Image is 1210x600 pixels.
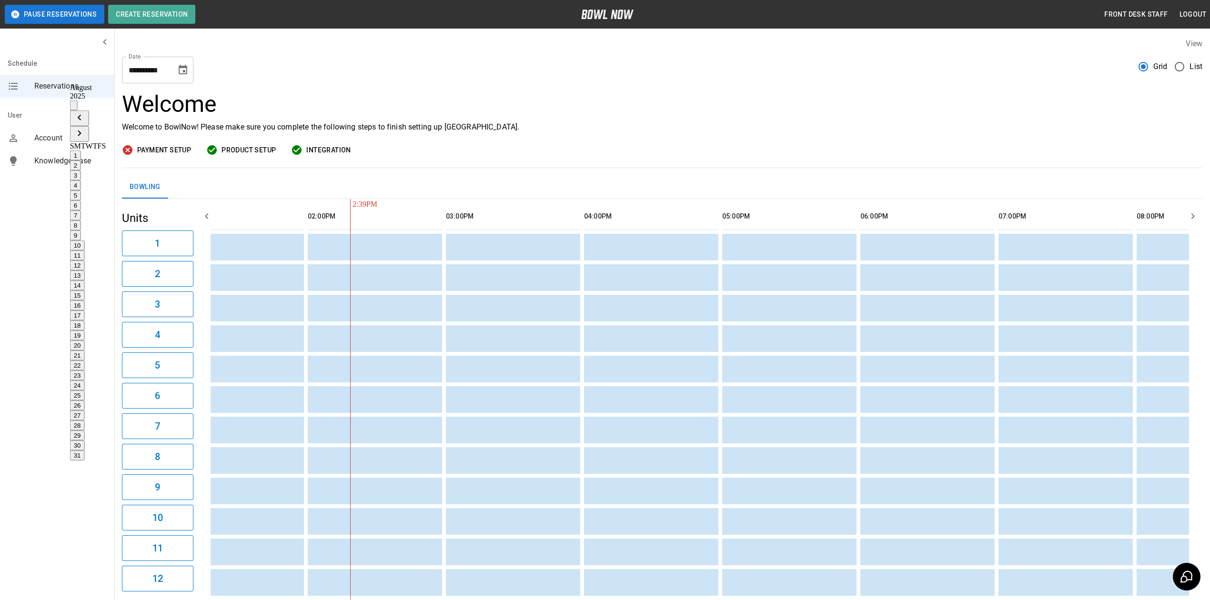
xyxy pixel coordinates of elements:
button: Aug 14, 2025 [70,280,85,290]
button: Aug 4, 2025 [70,180,81,190]
h6: 8 [155,449,160,464]
span: List [1190,61,1202,72]
button: Aug 20, 2025 [70,340,85,350]
span: Product Setup [222,144,276,156]
button: Aug 21, 2025 [70,350,85,360]
button: 6 [122,383,193,409]
button: Aug 30, 2025 [70,440,85,450]
th: 01:00PM [170,203,304,230]
button: Aug 8, 2025 [70,220,81,230]
button: 4 [122,322,193,348]
button: Aug 23, 2025 [70,370,85,380]
span: T [93,142,98,150]
h6: 9 [155,480,160,495]
span: Integration [306,144,351,156]
span: Grid [1153,61,1168,72]
button: Aug 22, 2025 [70,360,85,370]
button: Aug 25, 2025 [70,390,85,400]
h6: 7 [155,419,160,434]
button: Aug 6, 2025 [70,200,81,210]
button: calendar view is open, switch to year view [70,100,78,110]
button: Aug 29, 2025 [70,430,85,440]
button: Aug 3, 2025 [70,170,81,180]
button: Front Desk Staff [1100,6,1171,23]
button: 12 [122,566,193,591]
button: Aug 12, 2025 [70,260,85,270]
h6: 1 [155,236,160,251]
button: Aug 28, 2025 [70,420,85,430]
h3: Welcome [122,91,1202,118]
button: 2 [122,261,193,287]
button: 10 [122,505,193,530]
button: Aug 24, 2025 [70,380,85,390]
th: 03:00PM [446,203,580,230]
button: Aug 15, 2025 [70,290,85,300]
h6: 4 [155,327,160,342]
span: 2:39PM [350,200,353,209]
span: Reservations [34,80,107,92]
div: inventory tabs [122,176,1202,199]
button: Aug 27, 2025 [70,410,85,420]
button: 8 [122,444,193,470]
span: S [70,142,74,150]
button: Logout [1176,6,1210,23]
span: T [81,142,86,150]
button: Aug 1, 2025 [70,150,81,160]
label: View [1186,39,1202,48]
button: Aug 7, 2025 [70,210,81,220]
button: Aug 5, 2025 [70,190,81,200]
p: Welcome to BowlNow! Please make sure you complete the following steps to finish setting up [GEOGR... [122,121,1202,133]
h5: Units [122,210,193,226]
div: August [70,83,106,92]
button: Aug 2, 2025 [70,160,81,170]
button: Aug 26, 2025 [70,400,85,410]
h6: 5 [155,358,160,373]
button: Aug 31, 2025 [70,450,85,460]
span: M [74,142,81,150]
img: logo [581,10,634,19]
span: S [101,142,106,150]
span: W [86,142,93,150]
h6: 3 [155,297,160,312]
button: 7 [122,413,193,439]
button: Aug 17, 2025 [70,310,85,320]
span: Payment Setup [137,144,191,156]
button: Next month [70,126,89,142]
h6: 10 [152,510,163,525]
button: 11 [122,535,193,561]
button: Choose date, selected date is Aug 31, 2025 [173,60,192,80]
h6: 6 [155,388,160,403]
button: Aug 11, 2025 [70,250,85,260]
button: 3 [122,291,193,317]
button: Create Reservation [108,5,195,24]
button: Pause Reservations [5,5,104,24]
div: 2025 [70,92,106,100]
button: Aug 19, 2025 [70,330,85,340]
h6: 11 [152,540,163,556]
button: 9 [122,474,193,500]
button: 5 [122,352,193,378]
span: Knowledge Base [34,155,107,167]
button: Bowling [122,176,168,199]
span: F [97,142,101,150]
button: Aug 18, 2025 [70,320,85,330]
button: Aug 10, 2025 [70,240,85,250]
h6: 2 [155,266,160,281]
button: Aug 13, 2025 [70,270,85,280]
button: Previous month [70,110,89,126]
h6: 12 [152,571,163,586]
span: Account [34,132,107,144]
button: 1 [122,230,193,256]
button: Aug 9, 2025 [70,230,81,240]
button: Aug 16, 2025 [70,300,85,310]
